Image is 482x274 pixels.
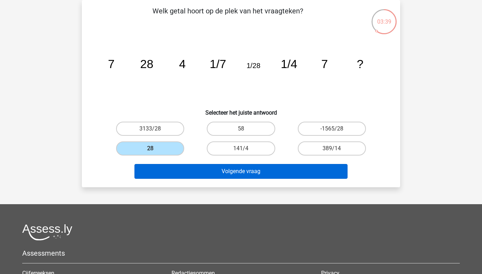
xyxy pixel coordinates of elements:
[179,57,186,71] tspan: 4
[93,104,389,116] h6: Selecteer het juiste antwoord
[116,141,184,156] label: 28
[22,224,72,240] img: Assessly logo
[298,122,366,136] label: -1565/28
[298,141,366,156] label: 389/14
[321,57,328,71] tspan: 7
[247,62,260,69] tspan: 1/28
[134,164,348,179] button: Volgende vraag
[371,8,397,26] div: 03:39
[116,122,184,136] label: 3133/28
[207,141,275,156] label: 141/4
[22,249,460,257] h5: Assessments
[207,122,275,136] label: 58
[281,57,297,71] tspan: 1/4
[357,57,363,71] tspan: ?
[108,57,115,71] tspan: 7
[210,57,226,71] tspan: 1/7
[93,6,362,27] p: Welk getal hoort op de plek van het vraagteken?
[140,57,153,71] tspan: 28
